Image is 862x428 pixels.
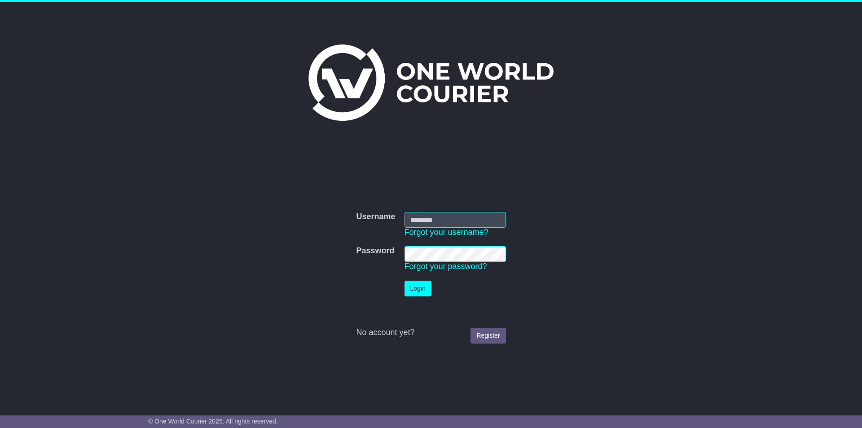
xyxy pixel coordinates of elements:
span: © One World Courier 2025. All rights reserved. [148,418,278,425]
img: One World [308,44,554,121]
div: No account yet? [356,328,506,338]
button: Login [405,281,431,296]
a: Forgot your password? [405,262,487,271]
a: Forgot your username? [405,228,488,237]
label: Password [356,246,394,256]
label: Username [356,212,395,222]
a: Register [471,328,506,344]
